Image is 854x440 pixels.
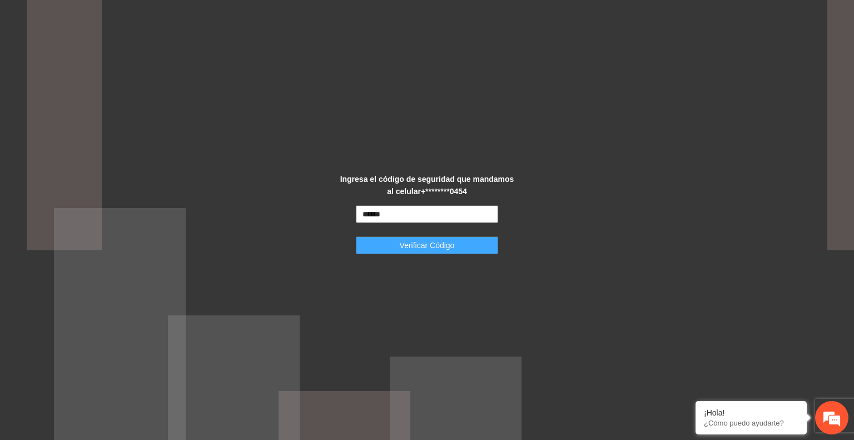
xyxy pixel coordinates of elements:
span: Estamos en línea. [64,149,153,261]
textarea: Escriba su mensaje y pulse “Intro” [6,304,212,343]
button: Verificar Código [356,236,498,254]
strong: Ingresa el código de seguridad que mandamos al celular +********0454 [340,175,514,196]
p: ¿Cómo puedo ayudarte? [704,419,798,427]
span: Verificar Código [400,239,455,251]
div: ¡Hola! [704,408,798,417]
div: Minimizar ventana de chat en vivo [182,6,209,32]
div: Chatee con nosotros ahora [58,57,187,71]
